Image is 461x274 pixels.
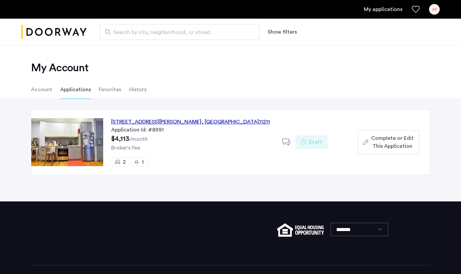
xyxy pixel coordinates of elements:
[31,118,103,166] img: Apartment photo
[21,20,87,45] img: logo
[111,118,270,126] div: [STREET_ADDRESS][PERSON_NAME] 11211
[358,130,419,154] button: button
[95,138,103,146] button: Next apartment
[123,159,126,165] span: 2
[129,137,148,142] sub: /month
[31,80,52,99] li: Account
[364,5,402,13] a: My application
[60,80,91,99] li: Applications
[201,119,259,125] span: , [GEOGRAPHIC_DATA]
[129,80,147,99] li: History
[268,28,297,36] button: Show or hide filters
[309,138,322,146] span: Draft
[371,134,414,150] span: Complete or Edit This Application
[99,80,121,99] li: Favorites
[142,159,144,165] span: 1
[111,136,129,142] span: $4,113
[100,24,260,40] input: Apartment Search
[111,126,274,134] div: Application Id: #8991
[31,61,430,75] h2: My Account
[113,28,241,36] span: Search by city, neighborhood, or street.
[429,4,440,15] div: AF
[111,145,140,150] span: Broker's Fee
[331,223,388,236] select: Language select
[412,5,420,13] a: Favorites
[21,20,87,45] a: Cazamio logo
[31,138,40,146] button: Previous apartment
[277,223,324,237] img: equal-housing.png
